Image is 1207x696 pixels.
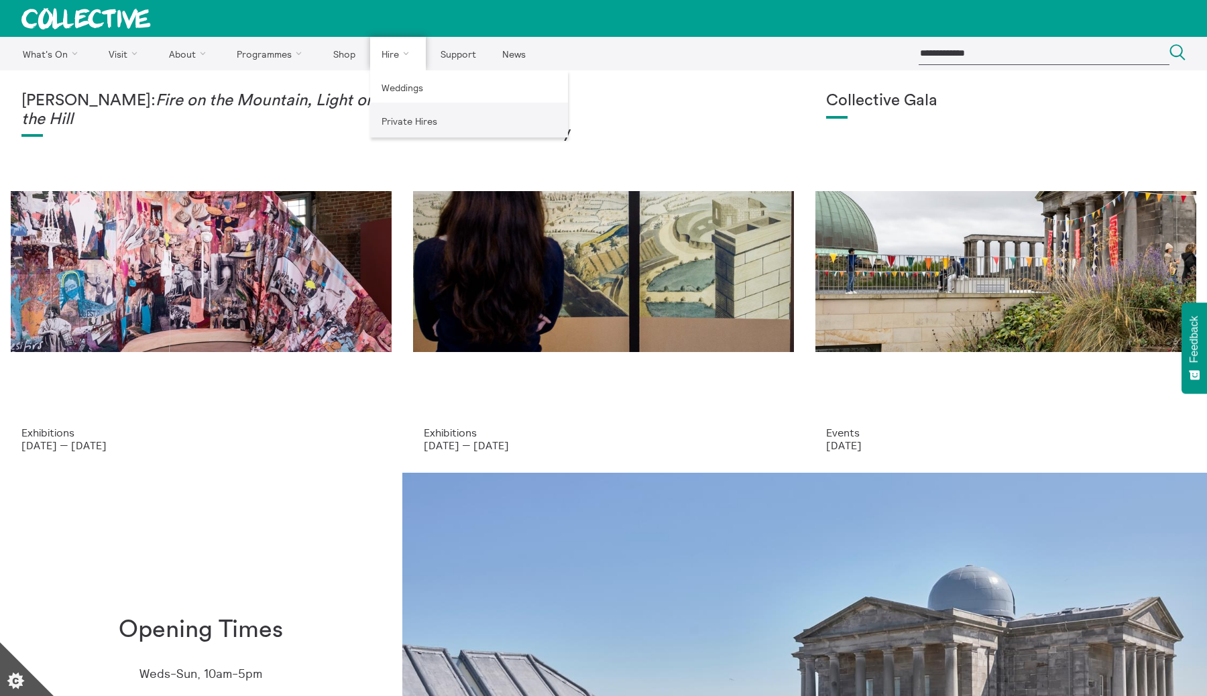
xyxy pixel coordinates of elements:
em: Fire on the Mountain, Light on the Hill [21,93,375,127]
a: What's On [11,37,95,70]
h1: Panorama [424,92,783,111]
p: Weds-Sun, 10am-5pm [139,667,262,681]
h1: Opening Times [119,616,283,644]
a: Programmes [225,37,319,70]
p: [DATE] — [DATE] [424,439,783,451]
a: About [157,37,223,70]
h1: Collective Gala [826,92,1186,111]
p: Exhibitions [424,426,783,439]
a: Collective Panorama June 2025 small file 8 Panorama New Views of a City Exhibitions [DATE] — [DATE] [402,70,805,473]
a: Private Hires [370,104,568,137]
a: Shop [321,37,367,70]
a: Support [428,37,487,70]
h1: [PERSON_NAME]: [21,92,381,129]
p: Events [826,426,1186,439]
a: Hire [370,37,426,70]
h2: New Views of a City [424,124,783,143]
a: Collective Gala 2023. Image credit Sally Jubb. Collective Gala Events [DATE] [805,70,1207,473]
a: Visit [97,37,155,70]
button: Feedback - Show survey [1182,302,1207,394]
a: News [490,37,537,70]
p: [DATE] — [DATE] [21,439,381,451]
p: [DATE] [826,439,1186,451]
a: Weddings [370,70,568,104]
span: Feedback [1188,316,1200,363]
p: Exhibitions [21,426,381,439]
